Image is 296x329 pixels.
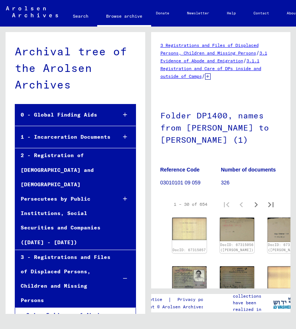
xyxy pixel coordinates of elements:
[160,98,282,155] h1: Folder DP1400, names from [PERSON_NAME] to [PERSON_NAME] (1)
[131,304,222,310] p: Copyright © Arolsen Archives, 2021
[178,4,218,22] a: Newsletter
[218,4,245,22] a: Help
[172,218,207,240] img: 001.jpg
[15,130,111,144] div: 1 - Incarceration Documents
[160,58,261,79] a: 3.1.1 Registration and Care of DPs inside and outside of Camps
[160,42,259,56] a: 3 Registrations and Files of Displaced Persons, Children and Missing Persons
[220,243,254,252] a: DocID: 67315056 ([PERSON_NAME])
[249,197,263,212] button: Next page
[131,296,222,304] div: |
[202,73,205,79] span: /
[268,294,296,312] img: yv_logo.png
[171,296,222,304] a: Privacy policy
[174,201,207,208] div: 1 – 30 of 654
[245,4,278,22] a: Contact
[160,167,200,173] b: Reference Code
[97,7,151,27] a: Browse archive
[219,197,234,212] button: First page
[147,4,178,22] a: Donate
[15,43,136,93] div: Archival tree of the Arolsen Archives
[243,57,246,64] span: /
[221,167,276,173] b: Number of documents
[6,6,58,17] img: Arolsen_neg.svg
[221,179,281,187] p: 326
[15,250,111,308] div: 3 - Registrations and Files of Displaced Persons, Children and Missing Persons
[233,299,273,326] p: have been realized in partnership with
[220,266,254,316] img: 002.jpg
[160,179,221,187] p: 03010101 09 059
[64,7,97,25] a: Search
[220,218,254,241] img: 001.jpg
[256,49,259,56] span: /
[234,197,249,212] button: Previous page
[15,108,111,122] div: 0 - Global Finding Aids
[172,266,207,315] img: 001.jpg
[15,148,111,249] div: 2 - Registration of [DEMOGRAPHIC_DATA] and [DEMOGRAPHIC_DATA] Persecutees by Public Institutions,...
[263,197,278,212] button: Last page
[173,248,206,252] a: DocID: 67315057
